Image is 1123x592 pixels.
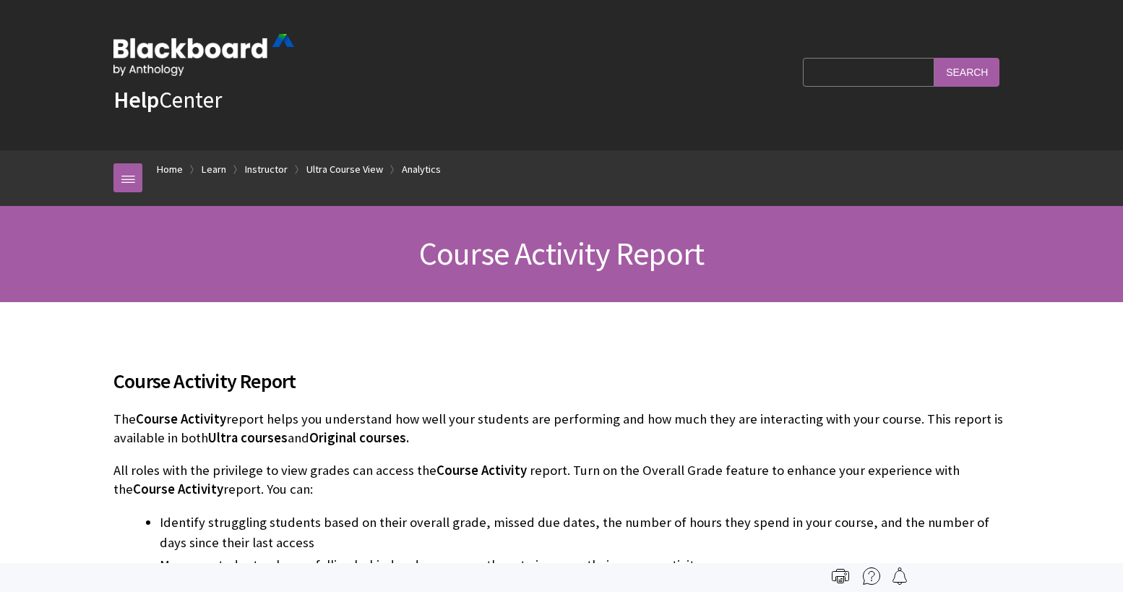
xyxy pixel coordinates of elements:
span: Original courses. [309,429,409,446]
input: Search [934,58,999,86]
span: Course Activity Report [419,233,704,273]
p: All roles with the privilege to view grades can access the report. Turn on the Overall Grade feat... [113,461,1010,499]
a: Analytics [402,160,441,179]
li: Message students who are falling behind and encourage them to increase their course activity [160,555,1010,575]
img: More help [863,567,880,585]
span: Ultra courses [208,429,288,446]
img: Follow this page [891,567,908,585]
a: HelpCenter [113,85,222,114]
h2: Course Activity Report [113,348,1010,396]
a: Ultra Course View [306,160,383,179]
strong: Help [113,85,159,114]
a: Learn [202,160,226,179]
img: Print [832,567,849,585]
img: Blackboard by Anthology [113,34,294,76]
p: The report helps you understand how well your students are performing and how much they are inter... [113,410,1010,447]
span: Course Activity [133,481,223,497]
span: Course Activity [436,462,527,479]
li: Identify struggling students based on their overall grade, missed due dates, the number of hours ... [160,512,1010,553]
span: Course Activity [136,411,226,427]
a: Home [157,160,183,179]
a: Instructor [245,160,288,179]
